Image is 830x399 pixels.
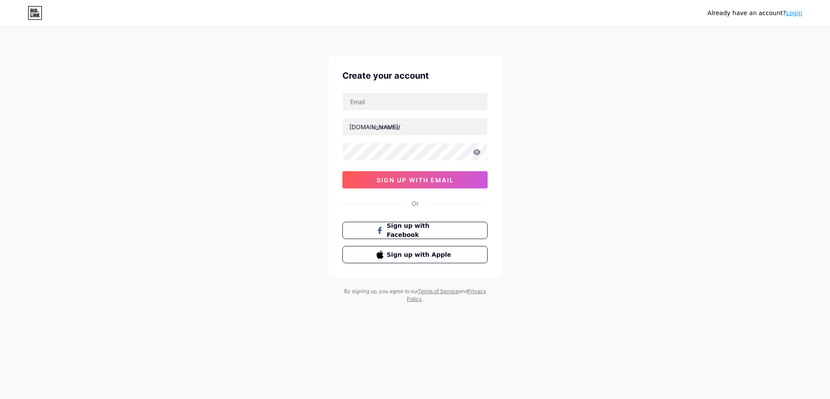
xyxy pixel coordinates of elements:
div: By signing up, you agree to our and . [342,287,488,303]
button: sign up with email [342,171,488,188]
span: Sign up with Facebook [387,221,454,239]
input: Email [343,93,487,110]
input: username [343,118,487,135]
span: sign up with email [377,176,454,184]
button: Sign up with Apple [342,246,488,263]
button: Sign up with Facebook [342,222,488,239]
span: Sign up with Apple [387,250,454,259]
div: Create your account [342,69,488,82]
a: Login [786,10,802,16]
div: [DOMAIN_NAME]/ [349,122,400,131]
a: Terms of Service [418,288,459,294]
div: Already have an account? [708,9,802,18]
div: Or [412,199,418,208]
